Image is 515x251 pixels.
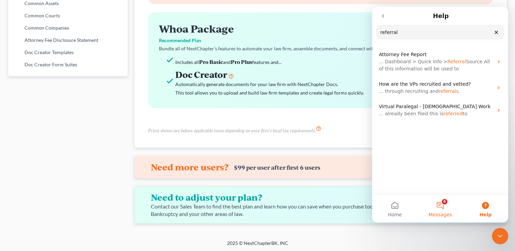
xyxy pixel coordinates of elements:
[175,57,406,66] li: Includes all and features and...
[492,228,508,244] iframe: Intercom live chat
[231,58,252,65] strong: Pro Plus
[8,46,128,58] a: Doc Creator Templates
[148,127,316,134] h6: Prices shown are before applicable taxes depending on your firm’s local tax requirements.
[234,164,320,171] div: $99 per user after first 6 users
[175,69,406,80] h3: Doc Creator
[151,162,228,172] h4: Need more users?
[199,58,223,65] strong: Pro Basic
[151,192,398,203] h4: Need to adjust your plan?
[159,45,482,52] p: Bundle all of NextChapter’s features to automate your law firm, assemble documents, and connect w...
[159,37,482,44] p: Recommended Plan
[8,34,128,46] a: Attorney Fee Disclosure Statement
[159,23,482,34] h2: Whoa Package
[8,22,128,34] a: Common Companies
[175,88,406,97] div: This tool allows you to upload and build law firm templates and create legal forms quickly.
[372,7,508,222] iframe: Intercom live chat
[8,58,128,71] a: Doc Creator Form Suites
[8,10,128,22] a: Common Courts
[151,203,404,218] div: Contact our Sales Team to find the best plan and learn how you can save when you purchase tools f...
[175,80,406,88] div: Automatically generate documents for your law firm with NextChapter Docs.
